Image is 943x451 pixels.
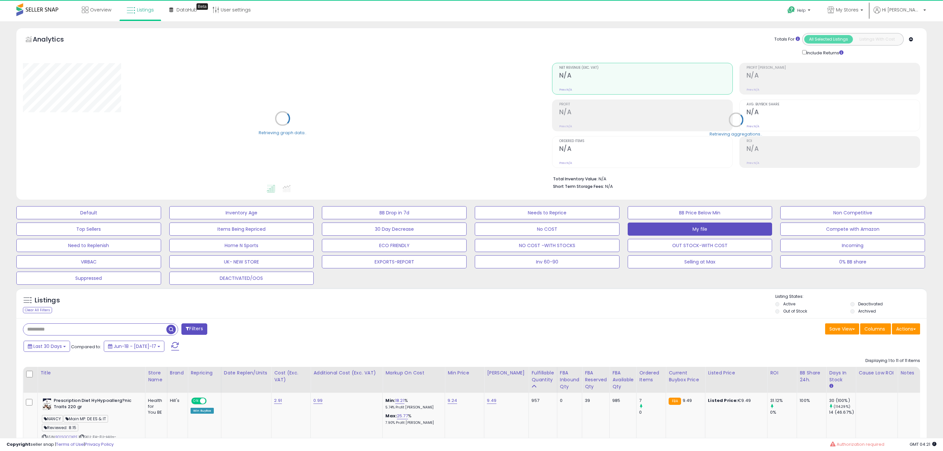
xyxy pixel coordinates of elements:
button: NO COST -WITH STOCKS [475,239,619,252]
span: Listings [137,7,154,13]
div: Include Returns [797,49,851,56]
span: Help [797,8,806,13]
div: Retrieving graph data.. [259,130,306,135]
button: DEACTIVATED/OOS [169,272,314,285]
button: 0% BB share [780,255,925,268]
button: Listings With Cost [853,35,901,44]
div: seller snap | | [7,442,114,448]
button: Non Competitive [780,206,925,219]
button: BB Price Below Min [628,206,772,219]
button: Suppressed [16,272,161,285]
button: Need to Replenish [16,239,161,252]
button: Needs to Reprice [475,206,619,219]
button: ECO FRIENDLY [322,239,467,252]
div: Totals For [774,36,800,43]
span: Overview [90,7,111,13]
span: DataHub [176,7,197,13]
button: Top Sellers [16,223,161,236]
button: Compete with Amazon [780,223,925,236]
button: UK- NEW STORE [169,255,314,268]
button: Default [16,206,161,219]
button: Home N Sports [169,239,314,252]
button: Inventory Age [169,206,314,219]
h5: Analytics [33,35,77,45]
span: My Stores [836,7,859,13]
button: Selling at Max [628,255,772,268]
button: Incoming [780,239,925,252]
a: Help [782,1,817,21]
button: EXPORTS-REPORT [322,255,467,268]
button: 30 Day Decrease [322,223,467,236]
div: Retrieving aggregations.. [710,131,762,137]
button: OUT STOCK-WITH COST [628,239,772,252]
button: Inv 60-90 [475,255,619,268]
button: No COST [475,223,619,236]
button: All Selected Listings [804,35,853,44]
button: BB Drop in 7d [322,206,467,219]
span: Hi [PERSON_NAME] [882,7,921,13]
button: VIRBAC [16,255,161,268]
strong: Copyright [7,441,30,447]
div: Tooltip anchor [196,3,208,10]
i: Get Help [787,6,795,14]
a: Hi [PERSON_NAME] [874,7,926,21]
button: My file [628,223,772,236]
button: Items Being Repriced [169,223,314,236]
